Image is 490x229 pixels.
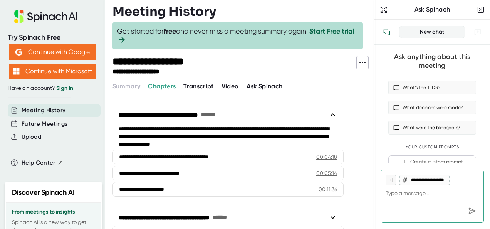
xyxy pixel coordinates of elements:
[388,145,476,150] div: Your Custom Prompts
[117,27,358,44] span: Get started for and never miss a meeting summary again!
[12,209,95,215] h3: From meetings to insights
[475,4,486,15] button: Close conversation sidebar
[222,83,239,90] span: Video
[56,85,73,91] a: Sign in
[379,24,394,40] button: View conversation history
[388,155,476,169] button: Create custom prompt
[148,83,176,90] span: Chapters
[9,44,96,60] button: Continue with Google
[8,33,97,42] div: Try Spinach Free
[388,52,476,70] div: Ask anything about this meeting
[183,83,214,90] span: Transcript
[247,83,283,90] span: Ask Spinach
[183,82,214,91] button: Transcript
[22,158,64,167] button: Help Center
[112,82,140,91] button: Summary
[22,106,65,115] button: Meeting History
[319,185,337,193] div: 00:11:36
[8,85,97,92] div: Have an account?
[148,82,176,91] button: Chapters
[247,82,283,91] button: Ask Spinach
[22,133,41,141] button: Upload
[388,101,476,114] button: What decisions were made?
[316,169,337,177] div: 00:05:14
[388,121,476,135] button: What were the blindspots?
[388,81,476,94] button: What’s the TLDR?
[404,29,460,35] div: New chat
[22,120,67,128] button: Future Meetings
[222,82,239,91] button: Video
[112,83,140,90] span: Summary
[309,27,354,35] a: Start Free trial
[316,153,337,161] div: 00:04:18
[465,204,479,218] div: Send message
[112,4,216,19] h3: Meeting History
[9,64,96,79] button: Continue with Microsoft
[378,4,389,15] button: Expand to Ask Spinach page
[12,187,75,198] h2: Discover Spinach AI
[389,6,475,13] div: Ask Spinach
[15,49,22,56] img: Aehbyd4JwY73AAAAAElFTkSuQmCC
[164,27,176,35] b: free
[22,158,55,167] span: Help Center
